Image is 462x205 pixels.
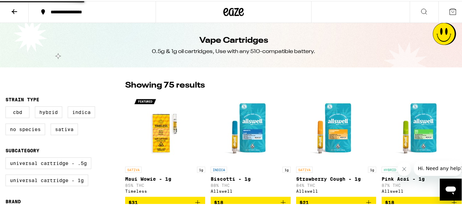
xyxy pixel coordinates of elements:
p: 1g [282,166,291,172]
label: No Species [5,123,45,134]
label: Universal Cartridge - .5g [5,156,91,168]
div: Allswell [382,188,462,192]
p: Showing 75 results [125,79,205,90]
label: CBD [5,105,29,117]
p: 87% THC [382,182,462,187]
label: Sativa [51,123,78,134]
div: 0.5g & 1g oil cartridges, Use with any 510-compatible battery. [152,47,315,54]
p: INDICA [211,166,227,172]
p: HYBRID [382,166,398,172]
span: $31 [129,199,138,204]
span: $18 [385,199,394,204]
p: 84% THC [296,182,376,187]
p: SATIVA [296,166,313,172]
h1: Vape Cartridges [199,34,268,46]
span: $18 [214,199,223,204]
p: 1g [368,166,376,172]
p: SATIVA [125,166,142,172]
a: Open page for Maui Wowie - 1g from Timeless [125,94,205,196]
p: Maui Wowie - 1g [125,175,205,181]
p: Biscotti - 1g [211,175,291,181]
p: 88% THC [211,182,291,187]
img: Allswell - Biscotti - 1g [216,94,285,162]
label: Hybrid [35,105,62,117]
legend: Strain Type [5,96,39,101]
img: Allswell - Pink Acai - 1g [387,94,456,162]
iframe: Message from company [414,160,462,175]
span: $21 [300,199,309,204]
div: Allswell [296,188,376,192]
div: Allswell [211,188,291,192]
a: Open page for Biscotti - 1g from Allswell [211,94,291,196]
p: Strawberry Cough - 1g [296,175,376,181]
p: 85% THC [125,182,205,187]
label: Universal Cartridge - 1g [5,174,88,185]
img: Timeless - Maui Wowie - 1g [131,94,199,162]
span: Hi. Need any help? [4,5,49,10]
div: Timeless [125,188,205,192]
p: Pink Acai - 1g [382,175,462,181]
img: Allswell - Strawberry Cough - 1g [302,94,370,162]
legend: Brand [5,198,21,203]
a: Open page for Pink Acai - 1g from Allswell [382,94,462,196]
iframe: Button to launch messaging window [440,178,462,200]
a: Open page for Strawberry Cough - 1g from Allswell [296,94,376,196]
legend: Subcategory [5,147,39,152]
iframe: Close message [397,161,411,175]
p: 1g [197,166,205,172]
label: Indica [68,105,95,117]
